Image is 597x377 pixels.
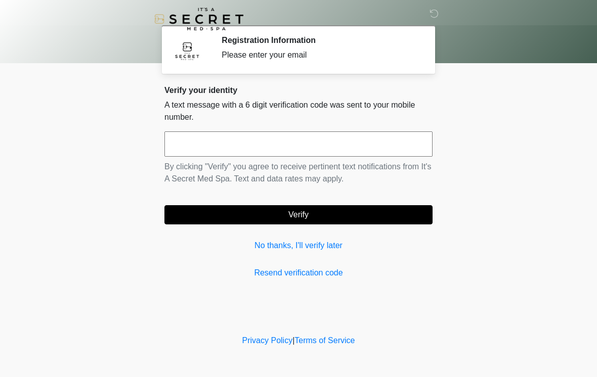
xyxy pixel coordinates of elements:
h2: Registration Information [222,35,417,45]
p: A text message with a 6 digit verification code was sent to your mobile number. [164,99,433,123]
p: By clicking "Verify" you agree to receive pertinent text notifications from It's A Secret Med Spa... [164,161,433,185]
button: Verify [164,205,433,224]
div: Please enter your email [222,49,417,61]
h2: Verify your identity [164,85,433,95]
a: No thanks, I'll verify later [164,240,433,252]
a: Terms of Service [294,336,355,345]
img: It's A Secret Med Spa Logo [154,8,243,30]
a: | [292,336,294,345]
img: Agent Avatar [172,35,202,66]
a: Privacy Policy [242,336,293,345]
a: Resend verification code [164,267,433,279]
